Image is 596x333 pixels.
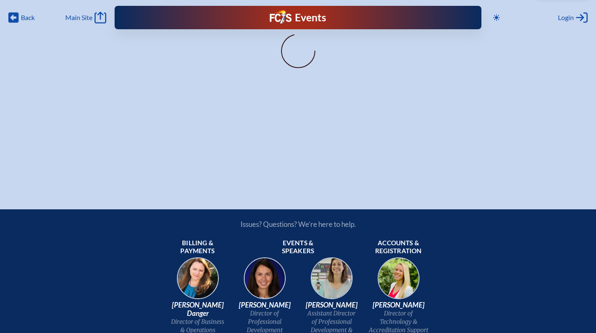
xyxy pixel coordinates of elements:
span: [PERSON_NAME] [302,301,362,309]
p: Issues? Questions? We’re here to help. [151,220,445,229]
span: Main Site [65,13,92,22]
span: [PERSON_NAME] Danger [168,301,228,318]
span: Back [21,13,35,22]
span: Accounts & registration [368,239,429,256]
h1: Events [295,13,326,23]
a: Main Site [65,12,106,23]
div: FCIS Events — Future ready [220,10,376,25]
span: Login [558,13,574,22]
a: FCIS LogoEvents [270,10,326,25]
span: Billing & payments [168,239,228,256]
img: 9c64f3fb-7776-47f4-83d7-46a341952595 [171,255,225,308]
img: 94e3d245-ca72-49ea-9844-ae84f6d33c0f [238,255,292,308]
span: [PERSON_NAME] [368,301,429,309]
img: 545ba9c4-c691-43d5-86fb-b0a622cbeb82 [305,255,358,308]
span: [PERSON_NAME] [235,301,295,309]
img: b1ee34a6-5a78-4519-85b2-7190c4823173 [372,255,425,308]
span: Events & speakers [268,239,328,256]
img: Florida Council of Independent Schools [270,10,292,23]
